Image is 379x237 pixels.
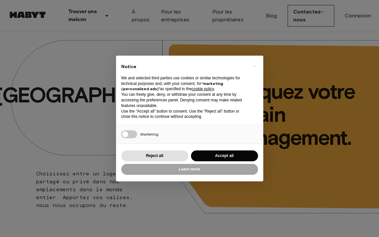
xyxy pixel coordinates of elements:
button: Close this notice [249,61,260,71]
h2: Notice [121,64,248,70]
button: Accept all [191,150,258,161]
button: Reject all [121,150,188,161]
button: Learn more [121,164,258,175]
p: You can freely give, deny, or withdraw your consent at any time by accessing the preferences pane... [121,92,248,108]
span: × [253,62,256,70]
strong: “marketing (personalized ads)” [121,81,223,92]
p: Use the “Accept all” button to consent. Use the “Reject all” button or close this notice to conti... [121,109,248,120]
span: Marketing [140,132,158,137]
a: cookie policy [192,87,214,91]
p: We and selected third parties use cookies or similar technologies for technical purposes and, wit... [121,75,248,92]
